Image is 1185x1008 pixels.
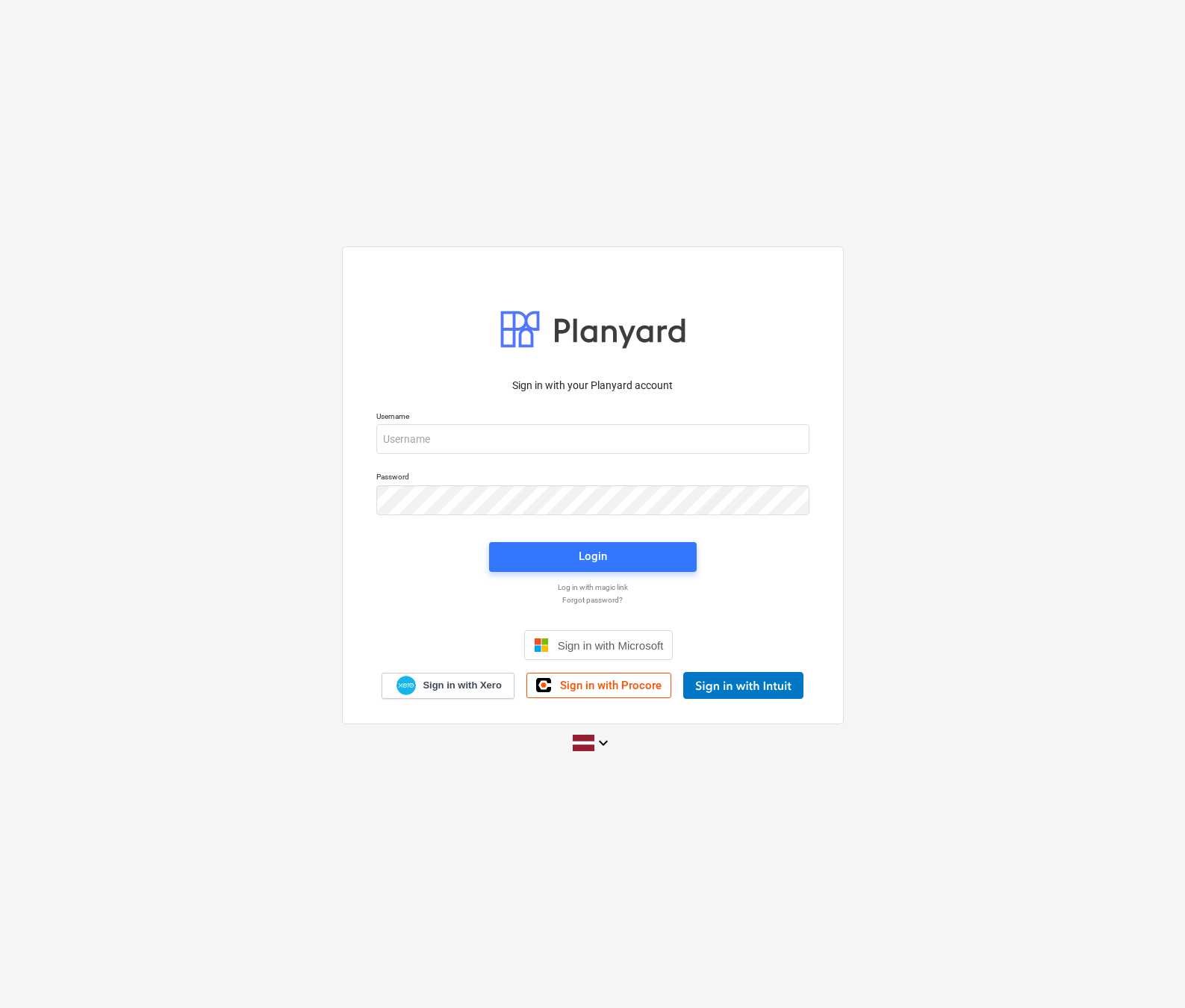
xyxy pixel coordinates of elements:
[560,679,662,692] span: Sign in with Procore
[369,582,817,592] a: Log in with magic link
[558,639,664,652] span: Sign in with Microsoft
[396,676,416,696] img: Xero logo
[489,542,697,572] button: Login
[382,673,514,699] a: Sign in with Xero
[369,595,817,605] a: Forgot password?
[534,638,549,653] img: Microsoft logo
[423,679,501,692] span: Sign in with Xero
[526,673,671,698] a: Sign in with Procore
[376,378,809,393] p: Sign in with your Planyard account
[376,411,809,424] p: Username
[376,424,809,454] input: Username
[594,734,612,752] i: keyboard_arrow_down
[376,472,809,485] p: Password
[579,547,607,566] div: Login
